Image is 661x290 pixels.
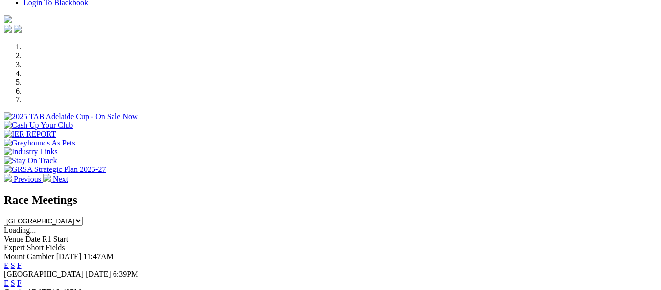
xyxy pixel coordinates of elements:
[4,147,58,156] img: Industry Links
[17,279,22,287] a: F
[27,243,44,252] span: Short
[4,130,56,139] img: IER REPORT
[4,121,73,130] img: Cash Up Your Club
[4,174,12,182] img: chevron-left-pager-white.svg
[4,175,43,183] a: Previous
[4,165,106,174] img: GRSA Strategic Plan 2025-27
[86,270,111,278] span: [DATE]
[4,226,36,234] span: Loading...
[14,175,41,183] span: Previous
[4,139,75,147] img: Greyhounds As Pets
[43,175,68,183] a: Next
[42,235,68,243] span: R1 Start
[113,270,138,278] span: 6:39PM
[4,156,57,165] img: Stay On Track
[46,243,65,252] span: Fields
[11,261,15,269] a: S
[4,270,84,278] span: [GEOGRAPHIC_DATA]
[56,252,82,261] span: [DATE]
[4,193,657,207] h2: Race Meetings
[17,261,22,269] a: F
[4,261,9,269] a: E
[4,25,12,33] img: facebook.svg
[83,252,114,261] span: 11:47AM
[4,112,138,121] img: 2025 TAB Adelaide Cup - On Sale Now
[4,235,23,243] span: Venue
[11,279,15,287] a: S
[4,15,12,23] img: logo-grsa-white.png
[14,25,22,33] img: twitter.svg
[25,235,40,243] span: Date
[4,279,9,287] a: E
[53,175,68,183] span: Next
[43,174,51,182] img: chevron-right-pager-white.svg
[4,252,54,261] span: Mount Gambier
[4,243,25,252] span: Expert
